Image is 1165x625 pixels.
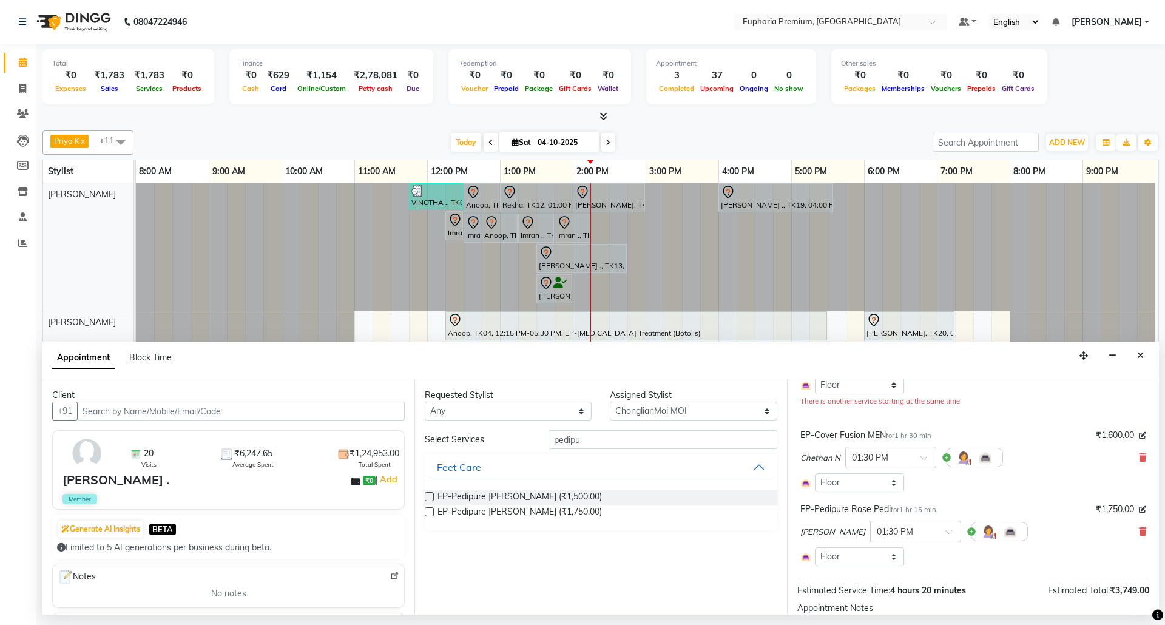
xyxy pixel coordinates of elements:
a: 9:00 PM [1083,163,1121,180]
a: 6:00 PM [865,163,903,180]
img: Interior.png [800,552,811,562]
img: avatar [69,436,104,471]
span: Priya K [54,136,79,146]
span: Memberships [879,84,928,93]
div: Select Services [416,433,539,446]
div: ₹0 [928,69,964,83]
div: [PERSON_NAME] ., TK19, 04:00 PM-05:35 PM, EP-Tefiti Coffee Pedi [720,185,832,211]
button: Generate AI Insights [58,521,143,538]
div: Total [52,58,204,69]
div: ₹0 [556,69,595,83]
div: VINOTHA ., TK03, 11:45 AM-12:30 PM, EP-HAIR CUT (Creative Stylist) with hairwash MEN [410,185,462,208]
span: Today [451,133,481,152]
span: Completed [656,84,697,93]
span: Package [522,84,556,93]
div: ₹1,154 [294,69,349,83]
div: [PERSON_NAME], TK14, 02:00 PM-03:00 PM, EP-Artistic Cut - Senior Stylist [574,185,644,211]
button: +91 [52,402,78,421]
span: Online/Custom [294,84,349,93]
span: Estimated Service Time: [797,585,890,596]
span: No show [771,84,806,93]
div: [PERSON_NAME] ., TK13, 01:30 PM-02:45 PM, EP-Pedipure [PERSON_NAME] [538,246,626,271]
span: Appointment [52,347,115,369]
span: 20 [144,447,154,460]
img: Interior.png [800,380,811,391]
img: Hairdresser.png [956,450,971,465]
span: Block Time [129,352,172,363]
div: Limited to 5 AI generations per business during beta. [57,541,400,554]
div: ₹0 [458,69,491,83]
span: Card [268,84,289,93]
a: 5:00 PM [792,163,830,180]
span: Notes [58,569,96,585]
span: ₹0 [363,476,376,485]
span: | [376,472,399,487]
div: Requested Stylist [425,389,592,402]
div: Imran ., TK15, 01:45 PM-02:15 PM, EP-[PERSON_NAME] Trim/Design MEN [556,215,589,241]
a: x [79,136,85,146]
div: ₹0 [595,69,621,83]
div: ₹0 [402,69,424,83]
a: 8:00 AM [136,163,175,180]
button: Feet Care [430,456,772,478]
div: ₹0 [52,69,89,83]
a: 2:00 PM [573,163,612,180]
span: Due [404,84,422,93]
div: EP-Cover Fusion MEN [800,429,931,442]
input: Search by Name/Mobile/Email/Code [77,402,405,421]
div: 37 [697,69,737,83]
div: Other sales [841,58,1038,69]
div: ₹0 [239,69,262,83]
div: ₹1,783 [129,69,169,83]
img: Hairdresser.png [981,524,996,539]
a: 12:00 PM [428,163,471,180]
i: Edit price [1139,506,1146,513]
span: Gift Cards [556,84,595,93]
span: ₹3,749.00 [1110,585,1149,596]
div: [PERSON_NAME] . [62,471,169,489]
span: EP-Pedipure [PERSON_NAME] (₹1,750.00) [437,505,602,521]
span: Prepaids [964,84,999,93]
span: Stylist [48,166,73,177]
div: Assigned Stylist [610,389,777,402]
span: Wallet [595,84,621,93]
span: Ongoing [737,84,771,93]
span: [PERSON_NAME] [48,189,116,200]
div: ₹2,78,081 [349,69,402,83]
button: ADD NEW [1046,134,1088,151]
span: Voucher [458,84,491,93]
div: ₹629 [262,69,294,83]
div: ₹1,783 [89,69,129,83]
span: Sales [98,84,121,93]
span: EP-Pedipure [PERSON_NAME] (₹1,500.00) [437,490,602,505]
span: Chethan N [800,452,840,464]
span: Services [133,84,166,93]
div: ₹0 [999,69,1038,83]
a: 1:00 PM [501,163,539,180]
input: 2025-10-04 [534,133,595,152]
button: Close [1132,346,1149,365]
a: 7:00 PM [937,163,976,180]
div: ₹0 [169,69,204,83]
div: Appointment Notes [797,602,1149,615]
div: Imran ., TK15, 12:15 PM-12:30 PM, EP-Eyebrows Threading [447,213,462,238]
span: [PERSON_NAME] [1072,16,1142,29]
div: Imran ., TK15, 12:30 PM-12:45 PM, EP-Sides Threading [465,215,480,241]
a: 8:00 PM [1010,163,1048,180]
span: Member [62,494,97,504]
span: ₹6,247.65 [234,447,272,460]
div: ₹0 [879,69,928,83]
span: Gift Cards [999,84,1038,93]
span: Upcoming [697,84,737,93]
span: ADD NEW [1049,138,1085,147]
div: ₹0 [491,69,522,83]
div: Rekha, TK12, 01:00 PM-02:00 PM, EP-Cookies & Cup Cake Pedi [501,185,571,211]
span: ₹1,600.00 [1096,429,1134,442]
a: 10:00 AM [282,163,326,180]
span: Products [169,84,204,93]
span: [PERSON_NAME] [48,317,116,328]
span: BETA [149,524,176,535]
b: 08047224946 [133,5,187,39]
span: [PERSON_NAME] [800,526,865,538]
img: Interior.png [800,478,811,488]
